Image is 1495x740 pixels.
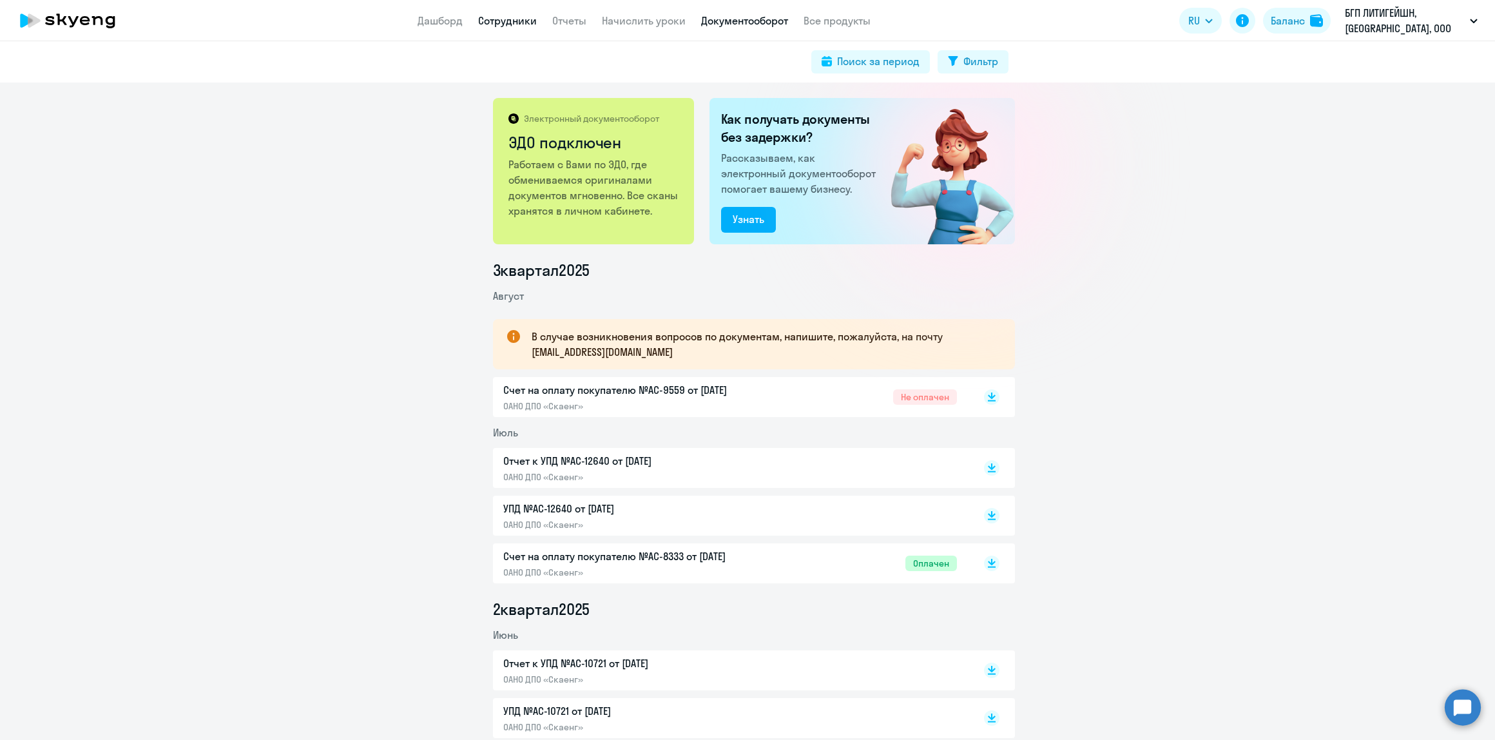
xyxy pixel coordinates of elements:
span: Не оплачен [893,389,957,405]
span: Июль [493,426,518,439]
p: УПД №AC-12640 от [DATE] [503,501,774,516]
a: Отчеты [552,14,586,27]
a: УПД №AC-12640 от [DATE]ОАНО ДПО «Скаенг» [503,501,957,531]
p: Электронный документооборот [524,113,659,124]
p: ОАНО ДПО «Скаенг» [503,721,774,733]
div: Поиск за период [837,54,920,69]
button: Узнать [721,207,776,233]
h2: Как получать документы без задержки? [721,110,881,146]
p: Отчет к УПД №AC-12640 от [DATE] [503,453,774,469]
a: Все продукты [804,14,871,27]
li: 3 квартал 2025 [493,260,1015,280]
span: Август [493,289,524,302]
button: Фильтр [938,50,1008,73]
li: 2 квартал 2025 [493,599,1015,619]
p: ОАНО ДПО «Скаенг» [503,674,774,685]
div: Баланс [1271,13,1305,28]
p: Отчет к УПД №AC-10721 от [DATE] [503,656,774,671]
img: connected [870,98,1015,244]
span: Оплачен [905,556,957,571]
h2: ЭДО подключен [508,132,680,153]
p: БГП ЛИТИГЕЙШН, [GEOGRAPHIC_DATA], ООО [1345,5,1465,36]
p: ОАНО ДПО «Скаенг» [503,519,774,531]
a: Отчет к УПД №AC-12640 от [DATE]ОАНО ДПО «Скаенг» [503,453,957,483]
a: Начислить уроки [602,14,686,27]
p: Счет на оплату покупателю №AC-8333 от [DATE] [503,549,774,564]
button: RU [1179,8,1222,34]
p: В случае возникновения вопросов по документам, напишите, пожалуйста, на почту [EMAIL_ADDRESS][DOM... [532,329,992,360]
a: УПД №AC-10721 от [DATE]ОАНО ДПО «Скаенг» [503,703,957,733]
p: Счет на оплату покупателю №AC-9559 от [DATE] [503,382,774,398]
p: ОАНО ДПО «Скаенг» [503,400,774,412]
button: Поиск за период [811,50,930,73]
a: Сотрудники [478,14,537,27]
img: balance [1310,14,1323,27]
a: Счет на оплату покупателю №AC-9559 от [DATE]ОАНО ДПО «Скаенг»Не оплачен [503,382,957,412]
p: ОАНО ДПО «Скаенг» [503,471,774,483]
div: Фильтр [963,54,998,69]
p: Работаем с Вами по ЭДО, где обмениваемся оригиналами документов мгновенно. Все сканы хранятся в л... [508,157,680,219]
a: Документооборот [701,14,788,27]
a: Дашборд [418,14,463,27]
p: Рассказываем, как электронный документооборот помогает вашему бизнесу. [721,150,881,197]
span: Июнь [493,628,518,641]
a: Счет на оплату покупателю №AC-8333 от [DATE]ОАНО ДПО «Скаенг»Оплачен [503,549,957,578]
button: Балансbalance [1263,8,1331,34]
a: Отчет к УПД №AC-10721 от [DATE]ОАНО ДПО «Скаенг» [503,656,957,685]
p: ОАНО ДПО «Скаенг» [503,567,774,578]
p: УПД №AC-10721 от [DATE] [503,703,774,719]
span: RU [1188,13,1200,28]
button: БГП ЛИТИГЕЙШН, [GEOGRAPHIC_DATA], ООО [1338,5,1484,36]
div: Узнать [733,211,764,227]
